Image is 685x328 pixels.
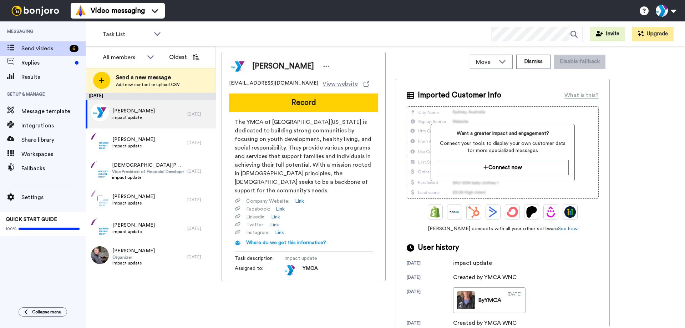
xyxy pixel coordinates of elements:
[516,55,550,69] button: Dismiss
[235,255,285,262] span: Task description :
[526,206,537,218] img: Patreon
[453,273,517,282] div: Created by YMCA WNC
[507,206,518,218] img: ConvertKit
[112,175,184,180] span: impact update
[235,265,285,276] span: Assigned to:
[453,259,492,267] div: impact update
[112,143,155,149] span: impact update
[449,206,460,218] img: Ontraport
[21,59,72,67] span: Replies
[270,221,279,228] a: Link
[285,265,295,276] img: 6168a4e1-c8af-47a9-9866-33bb8011a800-1750429534.jpg
[229,94,378,112] button: Record
[564,91,599,100] div: What is this?
[275,229,284,236] a: Link
[229,57,247,75] img: Image of Ashley Phillips
[407,289,453,313] div: [DATE]
[554,55,605,69] button: Disable fallback
[558,226,578,231] a: See how
[91,246,109,264] img: c77e7f5e-c48a-4309-9215-0594868cddc0.jpg
[91,161,108,178] img: f307417d-a0f4-4e37-a9cb-8b22442b6bbb.png
[21,73,86,81] span: Results
[246,221,264,228] span: Twitter :
[187,197,212,203] div: [DATE]
[246,229,269,236] span: Instagram :
[21,164,86,173] span: Fallbacks
[21,44,67,53] span: Send videos
[187,226,212,231] div: [DATE]
[453,319,517,327] div: Created by YMCA WNC
[91,132,109,150] img: 22a1f515-768a-492b-93b2-35d9b96cbb47.png
[229,80,318,88] span: [EMAIL_ADDRESS][DOMAIN_NAME]
[187,111,212,117] div: [DATE]
[116,73,180,82] span: Send a new message
[112,247,155,254] span: [PERSON_NAME]
[457,291,475,309] img: 7dfddf8d-7694-4bcb-b943-af1fc9a01b29-thumb.jpg
[86,93,216,100] div: [DATE]
[91,218,109,236] img: 0d599039-c29f-4aa7-abdc-450e6e8d317b.png
[285,255,352,262] span: impact update
[6,226,17,232] span: 100%
[407,320,453,327] div: [DATE]
[235,118,372,195] span: The YMCA of [GEOGRAPHIC_DATA][US_STATE] is dedicated to building strong communities by focusing o...
[91,6,145,16] span: Video messaging
[21,193,86,202] span: Settings
[21,107,86,116] span: Message template
[75,5,86,16] img: vm-color.svg
[246,198,289,205] span: Company Website :
[453,287,526,313] a: ByYMCA[DATE]
[564,206,576,218] img: GoHighLevel
[508,291,522,309] div: [DATE]
[323,80,358,88] span: View website
[9,6,62,16] img: bj-logo-header-white.svg
[271,213,280,221] a: Link
[112,200,155,206] span: impact update
[164,50,205,64] button: Oldest
[487,206,499,218] img: ActiveCampaign
[6,217,57,222] span: QUICK START GUIDE
[112,107,155,115] span: [PERSON_NAME]
[437,140,568,154] span: Connect your tools to display your own customer data for more specialized messages
[21,121,86,130] span: Integrations
[112,222,155,229] span: [PERSON_NAME]
[246,206,270,213] span: Facebook :
[116,82,180,87] span: Add new contact or upload CSV
[246,240,326,245] span: Where do we get this information?
[91,104,109,121] img: 6b5d0d96-6505-40e0-93b3-344996794469.jpg
[112,162,184,169] span: [DEMOGRAPHIC_DATA][PERSON_NAME]
[103,53,143,62] div: All members
[112,260,155,266] span: impact update
[430,206,441,218] img: Shopify
[112,229,155,234] span: impact update
[112,136,155,143] span: [PERSON_NAME]
[590,27,625,41] button: Invite
[407,225,599,232] span: [PERSON_NAME] connects with all your other software
[478,296,501,304] div: By YMCA
[21,136,86,144] span: Share library
[407,274,453,282] div: [DATE]
[112,254,155,260] span: Organizer
[70,45,78,52] div: 6
[187,140,212,146] div: [DATE]
[112,169,184,175] span: Vice President of Financial Development
[418,90,501,101] span: Imported Customer Info
[407,260,453,267] div: [DATE]
[468,206,479,218] img: Hubspot
[323,80,369,88] a: View website
[276,206,285,213] a: Link
[545,206,557,218] img: Drip
[187,254,212,260] div: [DATE]
[418,242,459,253] span: User history
[476,58,495,66] span: Move
[32,309,61,315] span: Collapse menu
[112,115,155,120] span: impact update
[102,30,150,39] span: Task List
[437,160,568,175] button: Connect now
[19,307,67,317] button: Collapse menu
[112,193,155,200] span: [PERSON_NAME]
[21,150,86,158] span: Workspaces
[187,168,212,174] div: [DATE]
[295,198,304,205] a: Link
